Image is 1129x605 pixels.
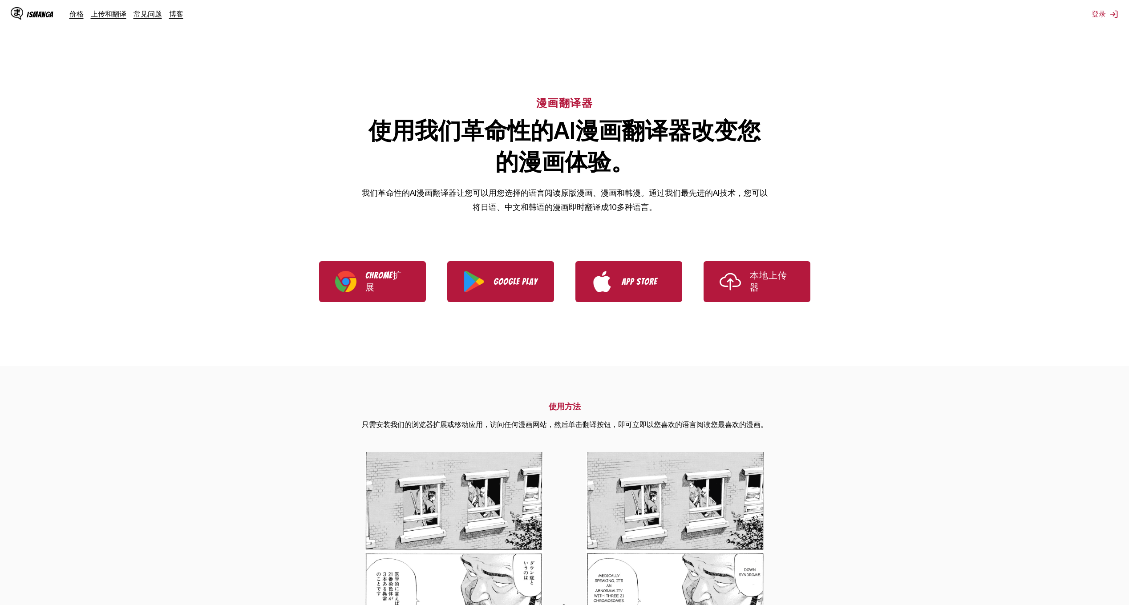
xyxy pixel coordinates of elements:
[91,9,126,18] a: 上传和翻译
[494,277,538,286] p: Google Play
[360,116,769,178] h1: 使用我们革命性的AI漫画翻译器改变您的漫画体验。
[750,270,794,294] p: 本地上传器
[319,261,426,302] a: Download IsManga Chrome Extension
[365,270,410,294] p: Chrome扩展
[463,271,485,292] img: Google Play logo
[622,277,666,286] p: App Store
[591,271,613,292] img: App Store logo
[362,419,768,431] p: 只需安装我们的浏览器扩展或移动应用，访问任何漫画网站，然后单击翻译按钮，即可立即以您喜欢的语言阅读您最喜欢的漫画。
[69,9,84,18] a: 价格
[134,9,162,18] a: 常见问题
[1092,9,1118,19] button: 登录
[27,10,53,19] div: IsManga
[447,261,554,302] a: Download IsManga from Google Play
[1109,10,1118,19] img: Sign out
[360,186,769,214] p: 我们革命性的AI漫画翻译器让您可以用您选择的语言阅读原版漫画、漫画和韩漫。通过我们最先进的AI技术，您可以将日语、中文和韩语的漫画即时翻译成10多种语言。
[720,271,741,292] img: Upload icon
[11,7,23,20] img: IsManga Logo
[169,9,183,18] a: 博客
[362,401,768,412] h2: 使用方法
[536,96,593,110] h6: 漫画翻译器
[335,271,356,292] img: Chrome logo
[704,261,810,302] a: Use IsManga Local Uploader
[11,7,69,21] a: IsManga LogoIsManga
[575,261,682,302] a: Download IsManga from App Store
